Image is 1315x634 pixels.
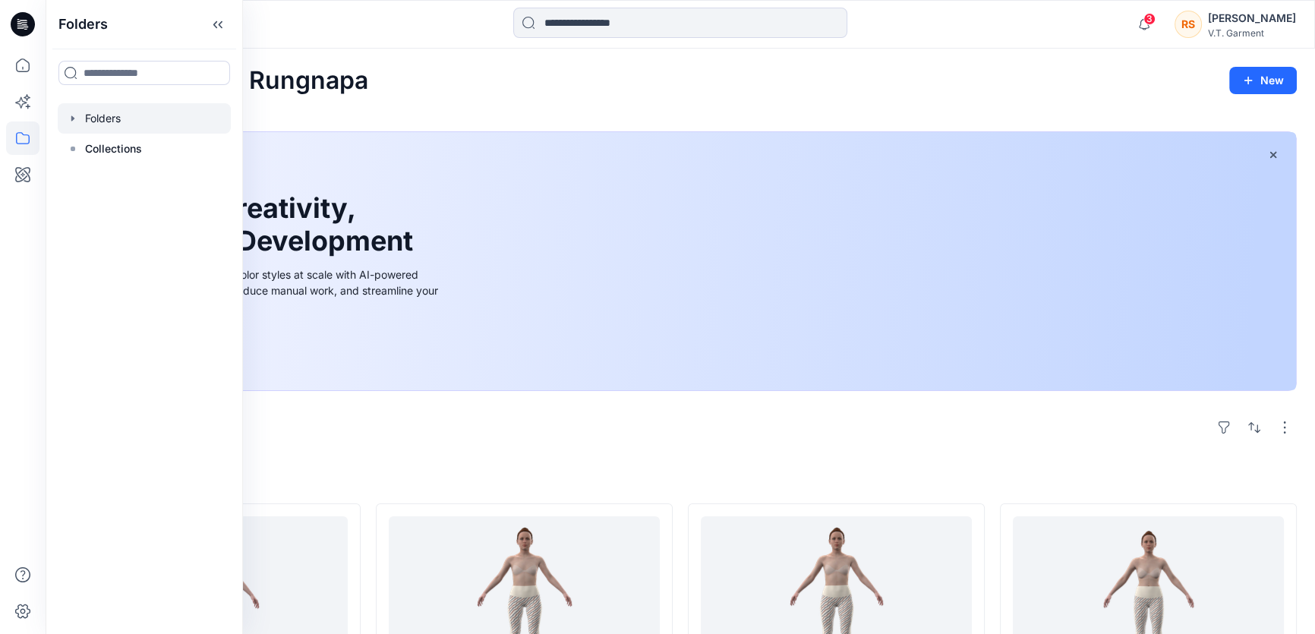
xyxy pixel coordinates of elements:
[101,333,443,363] a: Discover more
[1208,27,1296,39] div: V.T. Garment
[64,470,1297,488] h4: Styles
[101,192,420,257] h1: Unleash Creativity, Speed Up Development
[101,267,443,314] div: Explore ideas faster and recolor styles at scale with AI-powered tools that boost creativity, red...
[1229,67,1297,94] button: New
[1175,11,1202,38] div: RS
[1143,13,1156,25] span: 3
[85,140,142,158] p: Collections
[1208,9,1296,27] div: [PERSON_NAME]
